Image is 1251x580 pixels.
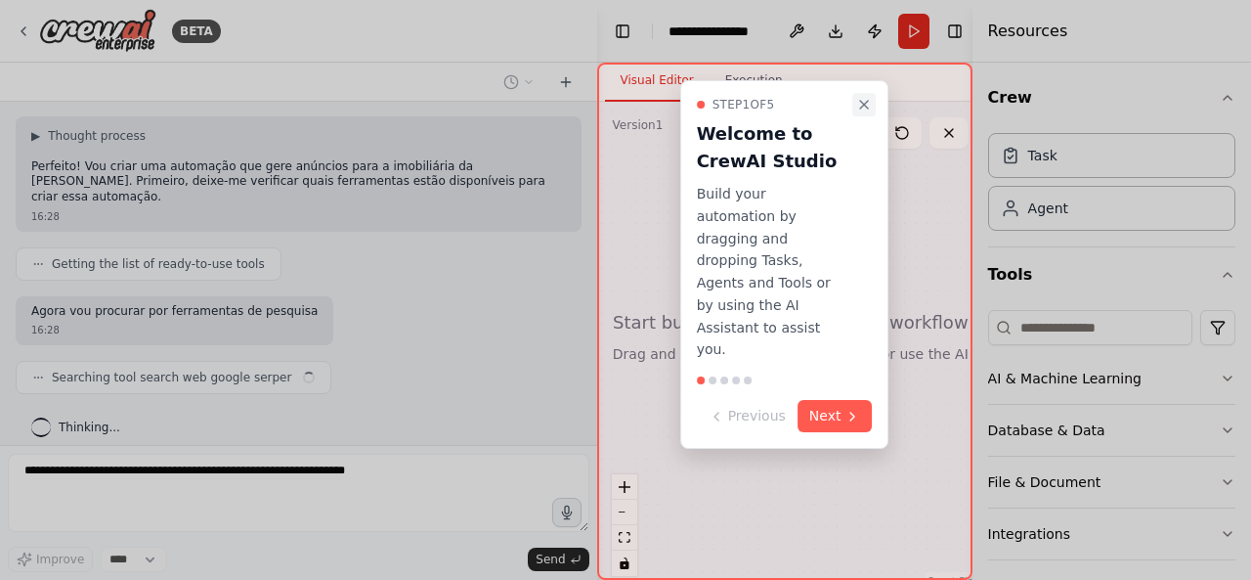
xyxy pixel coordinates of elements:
span: Step 1 of 5 [712,97,775,112]
h3: Welcome to CrewAI Studio [697,120,849,175]
button: Hide left sidebar [609,18,636,45]
button: Close walkthrough [852,93,876,116]
button: Previous [697,400,798,432]
p: Build your automation by dragging and dropping Tasks, Agents and Tools or by using the AI Assista... [697,183,849,361]
button: Next [798,400,873,432]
